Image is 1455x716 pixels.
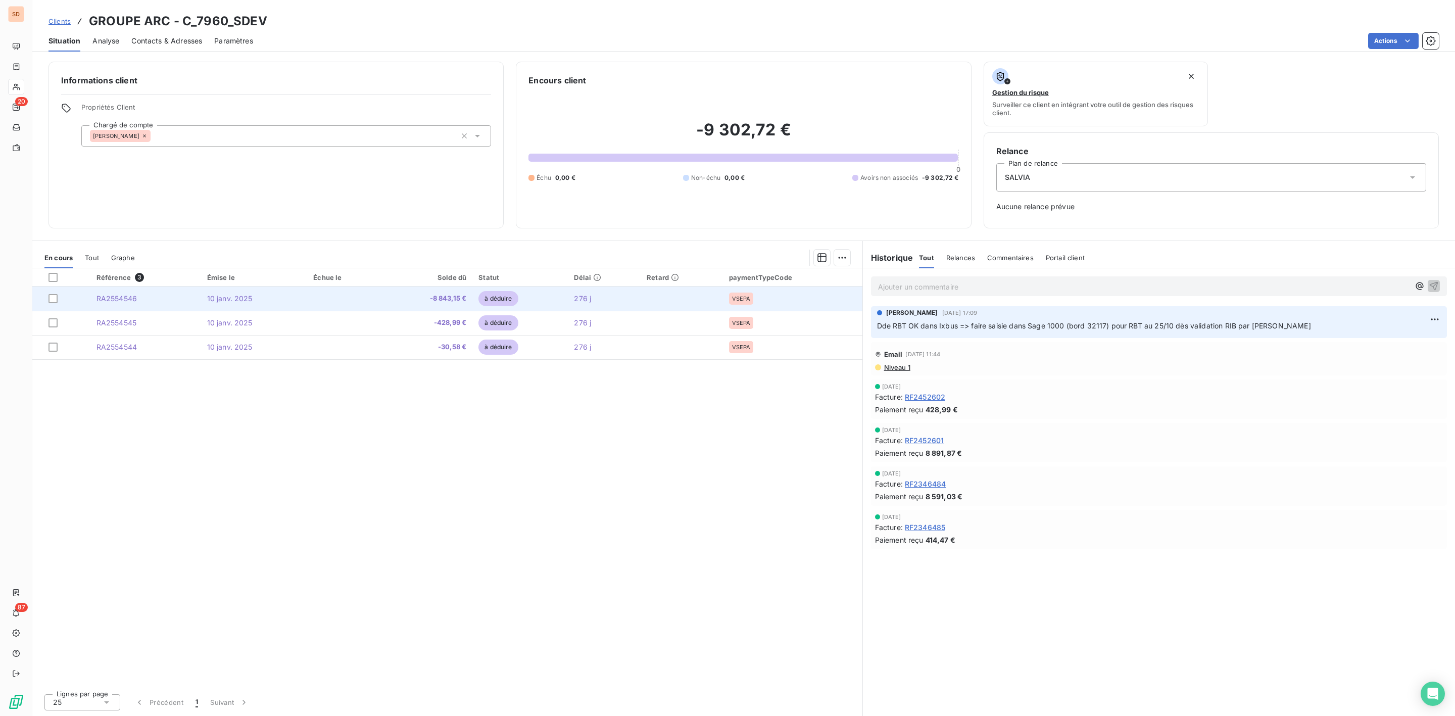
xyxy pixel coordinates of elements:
span: 10 janv. 2025 [207,294,253,303]
span: 414,47 € [926,535,955,545]
span: à déduire [478,291,518,306]
span: 3 [135,273,144,282]
span: 10 janv. 2025 [207,318,253,327]
button: Précédent [128,692,189,713]
span: [PERSON_NAME] [93,133,139,139]
span: Aucune relance prévue [996,202,1426,212]
span: SALVIA [1005,172,1031,182]
span: à déduire [478,315,518,330]
span: Facture : [875,392,903,402]
span: 276 j [574,318,591,327]
img: Logo LeanPay [8,694,24,710]
input: Ajouter une valeur [151,131,159,140]
span: à déduire [478,340,518,355]
span: 8 591,03 € [926,491,963,502]
span: Niveau 1 [883,363,910,371]
span: Avoirs non associés [860,173,918,182]
span: 0,00 € [555,173,575,182]
div: Délai [574,273,635,281]
span: 276 j [574,294,591,303]
span: 428,99 € [926,404,958,415]
div: Échue le [313,273,376,281]
div: Émise le [207,273,302,281]
a: Clients [48,16,71,26]
span: Commentaires [987,254,1034,262]
div: Open Intercom Messenger [1421,682,1445,706]
h6: Relance [996,145,1426,157]
span: Contacts & Adresses [131,36,202,46]
span: [PERSON_NAME] [886,308,938,317]
span: [DATE] 17:09 [942,310,978,316]
div: SD [8,6,24,22]
span: 1 [196,697,198,707]
span: Facture : [875,479,903,489]
button: Gestion du risqueSurveiller ce client en intégrant votre outil de gestion des risques client. [984,62,1208,126]
span: RF2452602 [905,392,945,402]
span: RA2554544 [96,343,137,351]
span: [DATE] [882,384,901,390]
span: Clients [48,17,71,25]
span: RA2554545 [96,318,136,327]
span: Paiement reçu [875,448,924,458]
span: 87 [15,603,28,612]
span: VSEPA [732,320,751,326]
span: Facture : [875,435,903,446]
span: Paiement reçu [875,491,924,502]
div: Référence [96,273,195,282]
div: Retard [647,273,717,281]
span: Paiement reçu [875,535,924,545]
button: Actions [1368,33,1419,49]
span: Non-échu [691,173,720,182]
span: -428,99 € [389,318,467,328]
div: paymentTypeCode [729,273,856,281]
span: Email [884,350,903,358]
span: Paiement reçu [875,404,924,415]
span: 25 [53,697,62,707]
span: RF2346485 [905,522,945,533]
span: Gestion du risque [992,88,1049,97]
span: Portail client [1046,254,1085,262]
span: 8 891,87 € [926,448,962,458]
button: 1 [189,692,204,713]
div: Statut [478,273,562,281]
span: Situation [48,36,80,46]
h2: -9 302,72 € [528,120,958,150]
span: [DATE] [882,470,901,476]
span: En cours [44,254,73,262]
span: 0 [956,165,960,173]
span: -30,58 € [389,342,467,352]
span: Analyse [92,36,119,46]
span: 10 janv. 2025 [207,343,253,351]
span: RF2452601 [905,435,944,446]
h6: Encours client [528,74,586,86]
span: VSEPA [732,344,751,350]
span: Paramètres [214,36,253,46]
button: Suivant [204,692,255,713]
h6: Historique [863,252,913,264]
span: Facture : [875,522,903,533]
span: Propriétés Client [81,103,491,117]
span: VSEPA [732,296,751,302]
span: RA2554546 [96,294,137,303]
span: 276 j [574,343,591,351]
span: -8 843,15 € [389,294,467,304]
span: Échu [537,173,551,182]
span: [DATE] [882,427,901,433]
h3: GROUPE ARC - C_7960_SDEV [89,12,267,30]
div: Solde dû [389,273,467,281]
span: [DATE] 11:44 [905,351,940,357]
span: Relances [946,254,975,262]
span: [DATE] [882,514,901,520]
span: Tout [919,254,934,262]
span: RF2346484 [905,479,946,489]
span: -9 302,72 € [922,173,959,182]
h6: Informations client [61,74,491,86]
span: Dde RBT OK dans Ixbus => faire saisie dans Sage 1000 (bord 32117) pour RBT au 25/10 dès validatio... [877,321,1311,330]
span: 20 [15,97,28,106]
span: 0,00 € [724,173,745,182]
span: Tout [85,254,99,262]
span: Surveiller ce client en intégrant votre outil de gestion des risques client. [992,101,1200,117]
span: Graphe [111,254,135,262]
